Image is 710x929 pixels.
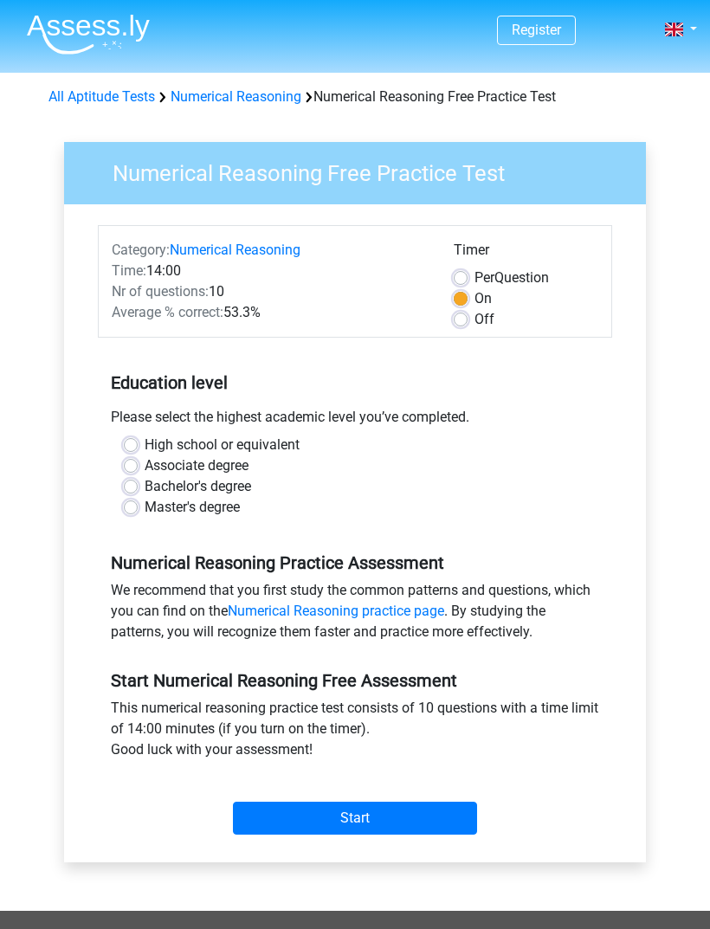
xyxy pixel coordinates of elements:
input: Start [233,802,477,835]
a: Numerical Reasoning [170,242,300,258]
span: Nr of questions: [112,283,209,300]
div: Timer [454,240,598,268]
div: 10 [99,281,441,302]
h3: Numerical Reasoning Free Practice Test [92,153,633,187]
img: Assessly [27,14,150,55]
label: High school or equivalent [145,435,300,455]
span: Time: [112,262,146,279]
a: All Aptitude Tests [48,88,155,105]
div: Please select the highest academic level you’ve completed. [98,407,612,435]
span: Category: [112,242,170,258]
span: Per [474,269,494,286]
label: On [474,288,492,309]
h5: Numerical Reasoning Practice Assessment [111,552,599,573]
h5: Education level [111,365,599,400]
div: We recommend that you first study the common patterns and questions, which you can find on the . ... [98,580,612,649]
a: Numerical Reasoning practice page [228,603,444,619]
label: Associate degree [145,455,248,476]
h5: Start Numerical Reasoning Free Assessment [111,670,599,691]
label: Bachelor's degree [145,476,251,497]
div: 14:00 [99,261,441,281]
div: This numerical reasoning practice test consists of 10 questions with a time limit of 14:00 minute... [98,698,612,767]
div: 53.3% [99,302,441,323]
label: Off [474,309,494,330]
div: Numerical Reasoning Free Practice Test [42,87,668,107]
label: Question [474,268,549,288]
a: Register [512,22,561,38]
a: Numerical Reasoning [171,88,301,105]
label: Master's degree [145,497,240,518]
span: Average % correct: [112,304,223,320]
